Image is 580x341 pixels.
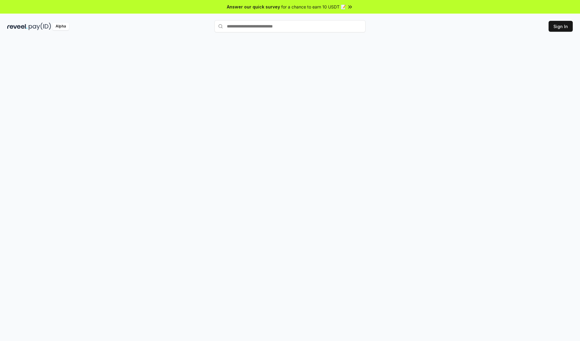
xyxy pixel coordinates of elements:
span: for a chance to earn 10 USDT 📝 [281,4,346,10]
button: Sign In [549,21,573,32]
span: Answer our quick survey [227,4,280,10]
img: pay_id [29,23,51,30]
img: reveel_dark [7,23,27,30]
div: Alpha [52,23,69,30]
